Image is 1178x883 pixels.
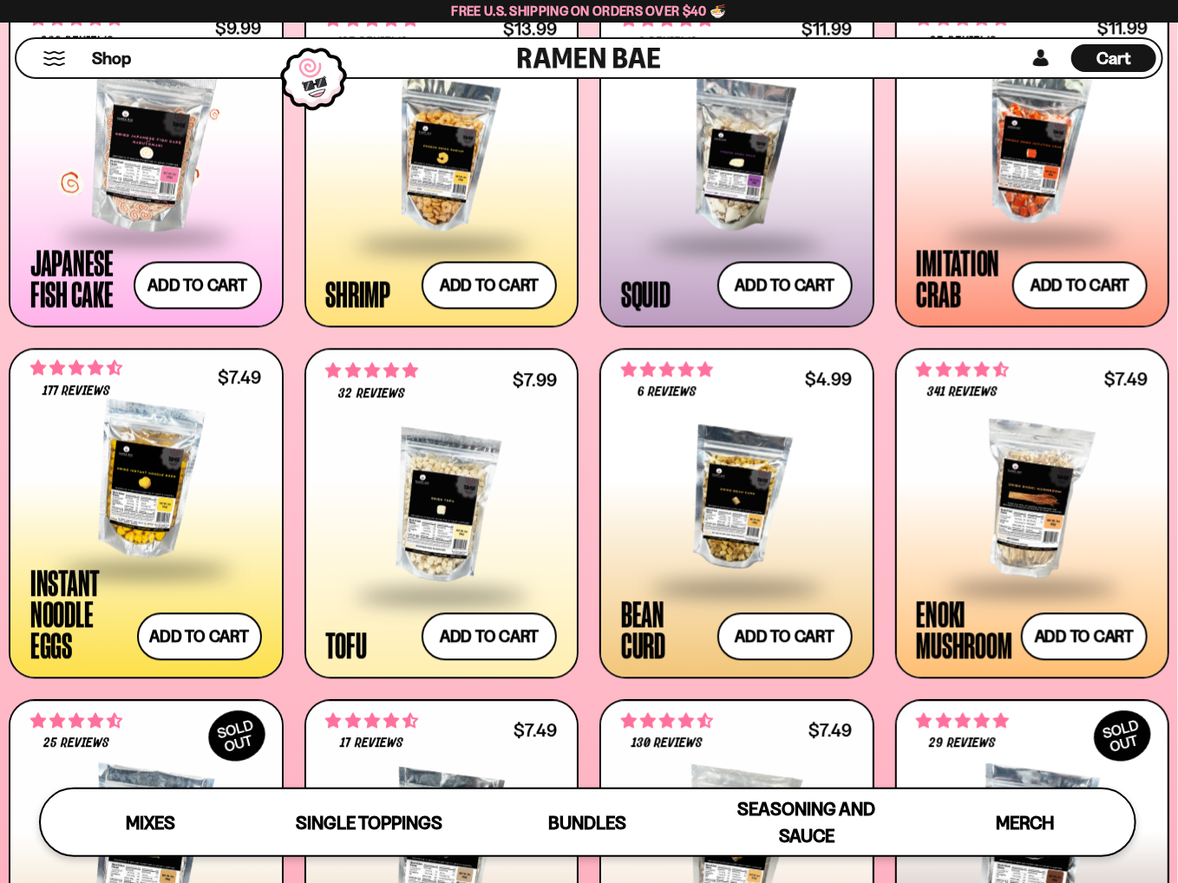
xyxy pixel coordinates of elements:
div: SOLD OUT [200,701,274,770]
a: 4.53 stars 341 reviews $7.49 Enoki Mushroom Add to cart [895,348,1170,678]
div: $7.49 [514,722,557,738]
div: Imitation Crab [917,246,1005,309]
span: 4.86 stars [917,710,1009,732]
div: Bean Curd [621,598,709,660]
div: Japanese Fish Cake [30,246,125,309]
span: Bundles [549,812,627,834]
span: 29 reviews [929,736,995,750]
div: Shrimp [326,278,391,309]
span: 25 reviews [43,736,109,750]
a: Merch [916,789,1135,855]
span: Shop [92,47,131,70]
span: 32 reviews [338,387,404,401]
span: Seasoning and Sauce [737,798,875,847]
span: Merch [997,812,1055,834]
button: Add to cart [717,261,853,309]
a: Seasoning and Sauce [697,789,916,855]
span: 341 reviews [927,385,998,399]
span: 17 reviews [340,736,402,750]
button: Add to cart [134,261,262,309]
div: SOLD OUT [1085,701,1160,770]
div: $7.49 [218,369,261,385]
span: Cart [1097,48,1131,69]
div: Instant Noodle Eggs [30,566,128,660]
a: 5.00 stars 6 reviews $4.99 Bean Curd Add to cart [599,348,874,678]
button: Add to cart [1021,612,1149,660]
div: Tofu [326,629,367,660]
a: Shop [92,44,131,72]
span: 177 reviews [43,384,110,398]
div: $7.49 [808,722,852,738]
a: 4.78 stars 32 reviews $7.99 Tofu Add to cart [304,348,579,678]
div: Squid [621,278,671,309]
span: 4.52 stars [30,710,122,732]
span: Single Toppings [296,812,442,834]
span: 5.00 stars [621,358,713,381]
div: $4.99 [805,370,852,387]
span: 4.53 stars [917,358,1009,381]
span: 4.78 stars [326,359,418,382]
span: 6 reviews [638,385,697,399]
button: Mobile Menu Trigger [43,51,66,66]
a: Single Toppings [259,789,478,855]
a: Bundles [478,789,697,855]
span: 130 reviews [632,736,703,750]
a: 4.71 stars 177 reviews $7.49 Instant Noodle Eggs Add to cart [9,348,284,678]
button: Add to cart [717,612,853,660]
span: Free U.S. Shipping on Orders over $40 🍜 [452,3,727,19]
div: $7.99 [513,371,557,388]
span: 4.71 stars [30,356,122,379]
button: Add to cart [1012,261,1148,309]
span: 4.68 stars [621,710,713,732]
a: Mixes [41,789,259,855]
button: Add to cart [422,261,557,309]
div: Cart [1071,39,1156,77]
span: Mixes [126,812,175,834]
button: Add to cart [137,612,262,660]
button: Add to cart [422,612,557,660]
div: $7.49 [1104,370,1148,387]
div: Enoki Mushroom [917,598,1012,660]
span: 4.59 stars [326,710,418,732]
